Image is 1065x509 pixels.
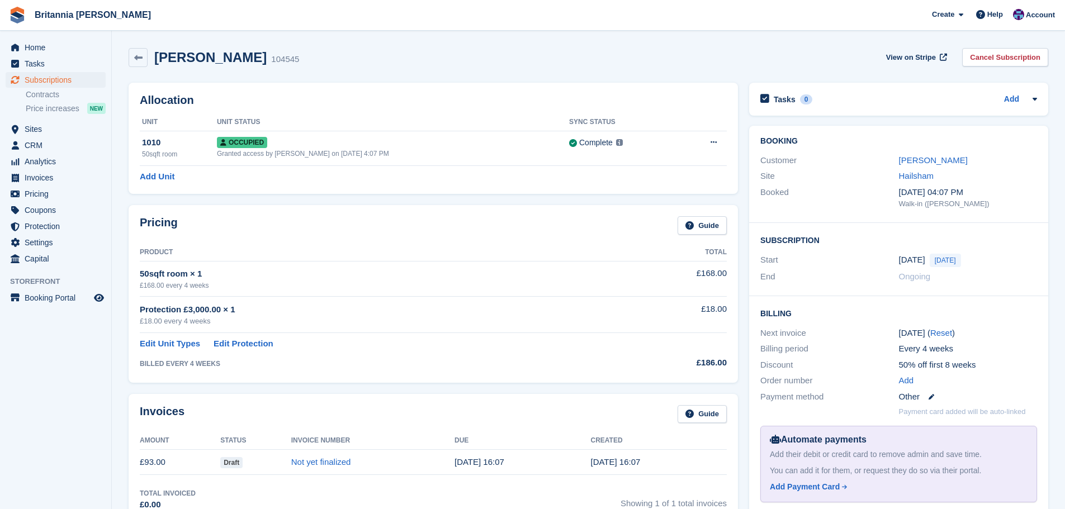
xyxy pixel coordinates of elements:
span: Help [987,9,1003,20]
a: menu [6,170,106,185]
a: menu [6,186,106,202]
span: CRM [25,137,92,153]
a: Contracts [26,89,106,100]
div: End [760,270,898,283]
span: Booking Portal [25,290,92,306]
th: Unit [140,113,217,131]
div: £168.00 every 4 weeks [140,280,618,291]
a: menu [6,56,106,72]
div: 104545 [271,53,299,66]
div: Billing period [760,342,898,355]
div: Add Payment Card [770,481,840,493]
a: Price increases NEW [26,102,106,115]
span: Protection [25,218,92,234]
h2: [PERSON_NAME] [154,50,267,65]
a: Preview store [92,291,106,305]
th: Invoice Number [291,432,455,450]
h2: Allocation [140,94,727,107]
div: 0 [800,94,813,104]
span: Ongoing [899,272,931,281]
th: Created [590,432,727,450]
h2: Booking [760,137,1037,146]
span: Draft [220,457,243,468]
span: Settings [25,235,92,250]
div: You can add it for them, or request they do so via their portal. [770,465,1028,477]
a: Add Payment Card [770,481,1023,493]
a: Edit Unit Types [140,337,200,350]
a: Add [1004,93,1019,106]
td: £93.00 [140,450,220,475]
td: £168.00 [618,261,727,296]
div: Other [899,391,1037,403]
span: Sites [25,121,92,137]
h2: Pricing [140,216,178,235]
div: Next invoice [760,327,898,340]
a: menu [6,137,106,153]
a: menu [6,154,106,169]
div: 1010 [142,136,217,149]
span: Occupied [217,137,267,148]
div: BILLED EVERY 4 WEEKS [140,359,618,369]
a: Reset [930,328,952,337]
a: Hailsham [899,171,934,180]
div: Every 4 weeks [899,342,1037,355]
img: Becca Clark [1013,9,1024,20]
span: Analytics [25,154,92,169]
div: [DATE] 04:07 PM [899,186,1037,199]
td: £18.00 [618,297,727,333]
img: stora-icon-8386f47178a22dfd0bd8f6a31ec36ba5ce8667c1dd55bd0f319d3a0aa187defe.svg [9,7,26,23]
a: menu [6,202,106,218]
th: Unit Status [217,113,569,131]
h2: Invoices [140,405,184,424]
a: Guide [678,216,727,235]
a: Add [899,374,914,387]
div: £18.00 every 4 weeks [140,316,618,327]
span: Price increases [26,103,79,114]
div: Start [760,254,898,267]
span: Subscriptions [25,72,92,88]
div: 50% off first 8 weeks [899,359,1037,372]
div: Booked [760,186,898,210]
p: Payment card added will be auto-linked [899,406,1026,417]
a: menu [6,40,106,55]
span: Invoices [25,170,92,185]
span: Tasks [25,56,92,72]
span: View on Stripe [886,52,936,63]
a: Britannia [PERSON_NAME] [30,6,155,24]
div: [DATE] ( ) [899,327,1037,340]
th: Total [618,244,727,261]
th: Due [455,432,591,450]
div: Discount [760,359,898,372]
a: Add Unit [140,170,174,183]
span: Create [932,9,954,20]
div: Protection £3,000.00 × 1 [140,303,618,316]
time: 2025-08-29 15:07:41 UTC [590,457,640,467]
div: 50sqft room × 1 [140,268,618,280]
a: menu [6,72,106,88]
a: Guide [678,405,727,424]
div: Complete [579,137,613,149]
span: Coupons [25,202,92,218]
a: View on Stripe [882,48,949,66]
a: menu [6,218,106,234]
div: 50sqft room [142,149,217,159]
div: Add their debit or credit card to remove admin and save time. [770,449,1028,460]
h2: Subscription [760,234,1037,245]
div: Site [760,170,898,183]
span: Home [25,40,92,55]
div: Automate payments [770,433,1028,446]
th: Status [220,432,291,450]
a: Cancel Subscription [962,48,1048,66]
div: Customer [760,154,898,167]
span: Storefront [10,276,111,287]
span: [DATE] [930,254,961,267]
a: [PERSON_NAME] [899,155,968,165]
a: Not yet finalized [291,457,351,467]
a: Edit Protection [214,337,273,350]
a: menu [6,235,106,250]
span: Capital [25,251,92,267]
span: Pricing [25,186,92,202]
div: Order number [760,374,898,387]
h2: Billing [760,307,1037,318]
div: Payment method [760,391,898,403]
